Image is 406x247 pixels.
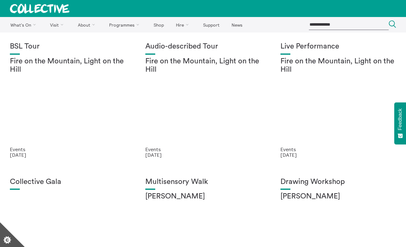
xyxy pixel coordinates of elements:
[135,32,271,168] a: Photo: Eoin Carey Audio-described Tour Fire on the Mountain, Light on the Hill Events [DATE]
[45,17,71,32] a: Visit
[104,17,147,32] a: Programmes
[148,17,169,32] a: Shop
[10,152,126,158] p: [DATE]
[145,57,261,74] h2: Fire on the Mountain, Light on the Hill
[145,42,261,51] h1: Audio-described Tour
[394,102,406,144] button: Feedback - Show survey
[198,17,225,32] a: Support
[280,42,396,51] h1: Live Performance
[226,17,248,32] a: News
[10,147,126,152] p: Events
[145,192,261,201] h2: [PERSON_NAME]
[72,17,103,32] a: About
[280,178,396,186] h1: Drawing Workshop
[280,147,396,152] p: Events
[171,17,197,32] a: Hire
[271,32,406,168] a: Photo: Eoin Carey Live Performance Fire on the Mountain, Light on the Hill Events [DATE]
[10,42,126,51] h1: BSL Tour
[145,152,261,158] p: [DATE]
[10,57,126,74] h2: Fire on the Mountain, Light on the Hill
[397,109,403,130] span: Feedback
[10,178,126,186] h1: Collective Gala
[145,147,261,152] p: Events
[280,192,396,201] h2: [PERSON_NAME]
[280,152,396,158] p: [DATE]
[5,17,44,32] a: What's On
[280,57,396,74] h2: Fire on the Mountain, Light on the Hill
[145,178,261,186] h1: Multisensory Walk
